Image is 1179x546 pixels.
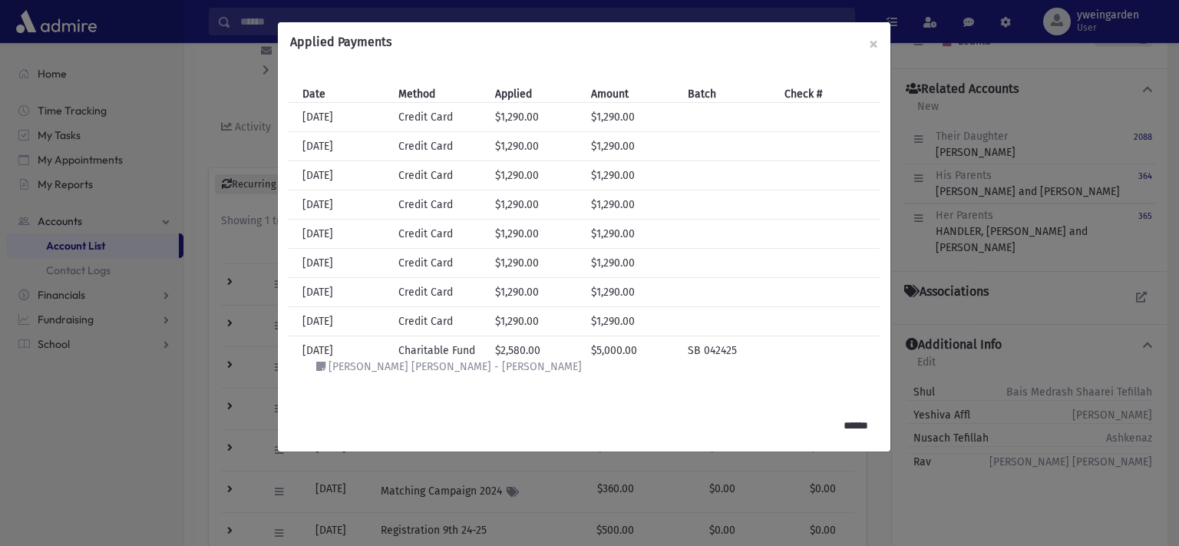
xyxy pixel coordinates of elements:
[290,35,391,49] h6: Applied Payments
[487,138,584,154] div: $1,290.00
[583,313,680,329] div: $1,290.00
[295,342,391,359] div: [DATE]
[295,284,391,300] div: [DATE]
[487,86,584,102] div: Applied
[487,109,584,125] div: $1,290.00
[583,284,680,300] div: $1,290.00
[295,167,391,184] div: [DATE]
[583,138,680,154] div: $1,290.00
[391,86,487,102] div: Method
[487,313,584,329] div: $1,290.00
[309,359,874,375] div: [PERSON_NAME] [PERSON_NAME] - [PERSON_NAME]
[295,313,391,329] div: [DATE]
[391,167,487,184] div: Credit Card
[295,138,391,154] div: [DATE]
[583,109,680,125] div: $1,290.00
[583,226,680,242] div: $1,290.00
[391,284,487,300] div: Credit Card
[391,226,487,242] div: Credit Card
[391,138,487,154] div: Credit Card
[857,22,890,65] button: ×
[583,255,680,271] div: $1,290.00
[391,255,487,271] div: Credit Card
[583,86,680,102] div: Amount
[391,109,487,125] div: Credit Card
[487,284,584,300] div: $1,290.00
[295,197,391,213] div: [DATE]
[391,342,487,359] div: Charitable Fund
[680,86,777,102] div: Batch
[487,197,584,213] div: $1,290.00
[487,255,584,271] div: $1,290.00
[295,109,391,125] div: [DATE]
[487,226,584,242] div: $1,290.00
[295,226,391,242] div: [DATE]
[295,255,391,271] div: [DATE]
[680,342,777,359] div: SB 042425
[295,86,391,102] div: Date
[391,313,487,329] div: Credit Card
[487,342,584,359] div: $2,580.00
[391,197,487,213] div: Credit Card
[777,86,874,102] div: Check #
[583,342,680,359] div: $5,000.00
[583,197,680,213] div: $1,290.00
[487,167,584,184] div: $1,290.00
[583,167,680,184] div: $1,290.00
